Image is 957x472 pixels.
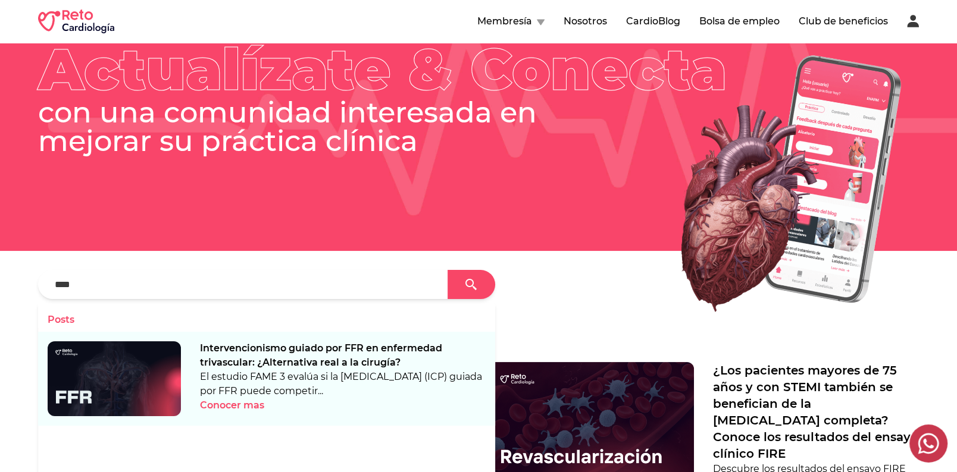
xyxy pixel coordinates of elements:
[713,362,919,462] a: ¿Los pacientes mayores de 75 años y con STEMI también se benefician de la [MEDICAL_DATA] completa...
[626,14,680,29] button: CardioBlog
[200,398,264,413] p: Conocer mas
[799,14,888,29] button: Club de beneficios
[699,14,780,29] button: Bolsa de empleo
[38,10,114,33] img: RETO Cardio Logo
[200,341,486,370] p: Intervencionismo guiado por FFR en enfermedad trivascular: ¿Alternativa real a la cirugía?
[200,370,486,398] p: El estudio FAME 3 evalúa si la [MEDICAL_DATA] (ICP) guiada por FFR puede competir...
[564,14,607,29] button: Nosotros
[620,40,919,327] img: Heart
[38,332,495,426] a: Intervencionismo guiado por FFR en enfermedad trivascular: ¿Alternativa real a la cirugía?Interve...
[48,341,181,416] img: Intervencionismo guiado por FFR en enfermedad trivascular: ¿Alternativa real a la cirugía?
[477,14,545,29] button: Membresía
[200,398,285,413] button: Conocer mas
[38,303,495,332] p: Posts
